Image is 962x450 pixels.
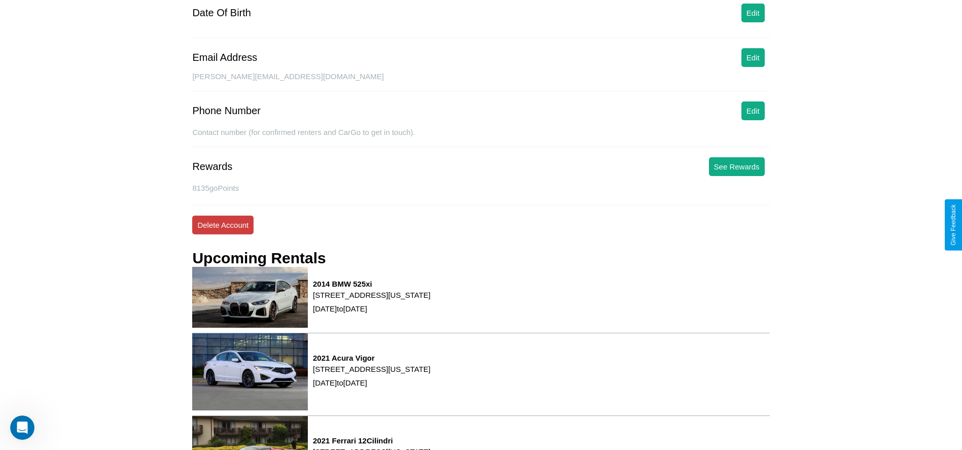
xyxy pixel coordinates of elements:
button: Delete Account [192,216,254,234]
h3: 2021 Ferrari 12Cilindri [313,436,431,445]
p: [STREET_ADDRESS][US_STATE] [313,362,431,376]
img: rental [192,267,308,328]
h3: Upcoming Rentals [192,250,326,267]
p: [STREET_ADDRESS][US_STATE] [313,288,431,302]
p: [DATE] to [DATE] [313,302,431,316]
img: rental [192,333,308,410]
div: Give Feedback [950,204,957,246]
iframe: Intercom live chat [10,416,34,440]
button: Edit [741,101,765,120]
button: Edit [741,4,765,22]
div: Date Of Birth [192,7,251,19]
div: Contact number (for confirmed renters and CarGo to get in touch). [192,128,769,147]
h3: 2014 BMW 525xi [313,280,431,288]
div: [PERSON_NAME][EMAIL_ADDRESS][DOMAIN_NAME] [192,72,769,91]
div: Email Address [192,52,257,63]
div: Phone Number [192,105,261,117]
p: 8135 goPoints [192,181,769,195]
button: Edit [741,48,765,67]
button: See Rewards [709,157,765,176]
div: Rewards [192,161,232,172]
h3: 2021 Acura Vigor [313,354,431,362]
p: [DATE] to [DATE] [313,376,431,390]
